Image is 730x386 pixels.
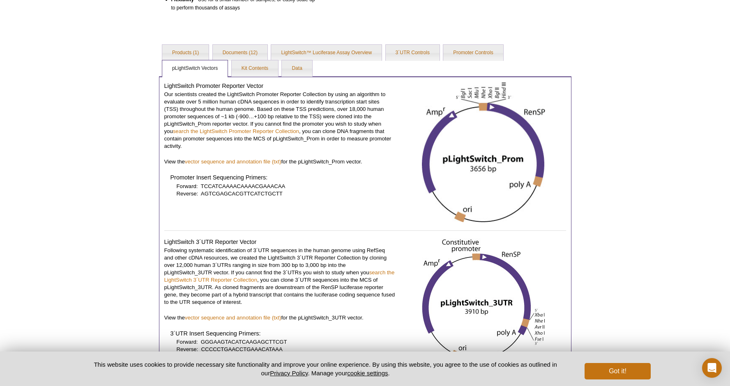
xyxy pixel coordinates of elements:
[232,60,278,77] a: Kit Contents
[185,159,281,165] a: vector sequence and annotation file (txt)
[422,238,545,359] img: pLightSwitch_3UTR vector diagram
[164,91,395,150] p: Our scientists created the LightSwitch Promoter Reporter Collection by using an algorithm to eval...
[282,60,312,77] a: Data
[164,314,395,322] p: View the for the pLightSwitch_3UTR vector.
[422,82,545,222] img: pLightSwitch_Prom vector diagram
[170,330,395,337] h4: 3´UTR Insert Sequencing Primers:
[80,360,571,377] p: This website uses cookies to provide necessary site functionality and improve your online experie...
[177,338,395,353] p: Forward: GGGAAGTACATCAAGAGCTTCGT Reverse: CCCCCTGAACCTGAAACATAAA
[162,60,228,77] a: pLightSwitch Vectors
[173,128,299,134] a: search the LightSwitch Promoter Reporter Collection
[386,45,440,61] a: 3´UTR Controls
[162,45,209,61] a: Products (1)
[185,315,281,321] a: vector sequence and annotation file (txt)
[213,45,267,61] a: Documents (12)
[177,183,395,198] p: Forward: TCCATCAAAACAAAACGAAACAA Reverse: AGTCGAGCACGTTCATCTGCTT
[443,45,503,61] a: Promoter Controls
[164,238,395,246] h4: LightSwitch 3´UTR Reporter Vector
[585,363,650,379] button: Got it!
[170,174,395,181] h4: Promoter Insert Sequencing Primers:
[270,370,308,377] a: Privacy Policy
[271,45,382,61] a: LightSwitch™ Luciferase Assay Overview
[347,370,388,377] button: cookie settings
[164,82,395,90] h4: LightSwitch Promoter Reporter Vector
[164,247,395,306] p: Following systematic identification of 3´UTR sequences in the human genome using RefSeq and other...
[164,158,395,165] p: View the for the pLightSwitch_Prom vector.
[702,358,722,378] div: Open Intercom Messenger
